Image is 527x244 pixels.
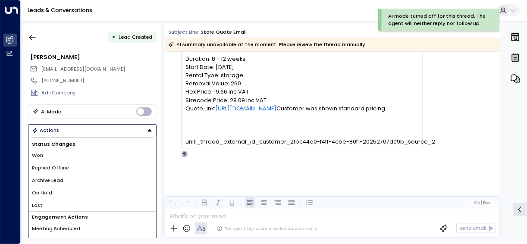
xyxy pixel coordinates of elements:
button: Cc|Bcc [471,200,493,206]
h1: Engagement Actions [28,212,156,222]
a: [URL][DOMAIN_NAME] [215,104,276,113]
span: Meeting Scheduled [32,225,80,232]
span: | [481,200,482,205]
div: Store Quote Email [201,28,247,36]
span: On Hold [32,189,52,197]
div: AI mode turned off for this thread. The agent will neither reply nor follow up. [388,13,486,27]
span: Lost [32,202,43,209]
span: [EMAIL_ADDRESS][DOMAIN_NAME] [41,66,125,72]
div: [PERSON_NAME] [30,53,156,61]
div: O [181,150,188,157]
div: [PHONE_NUMBER] [41,77,156,84]
a: Leads & Conversations [28,6,92,14]
div: Button group with a nested menu [28,124,157,137]
div: • [112,31,116,44]
div: AI Mode [41,107,61,116]
button: Actions [28,124,157,137]
span: Cc Bcc [474,200,491,205]
div: The agent signature is added automatically [216,225,317,231]
span: Subject Line: [168,28,200,35]
button: Redo [181,197,191,208]
button: Undo [167,197,178,208]
span: Replied Offline [32,164,69,172]
div: Actions [32,127,59,133]
span: Lead Created [119,34,152,41]
span: Won [32,152,43,159]
span: rnpatel86@gmail.com [41,66,125,73]
div: AI summary unavailable at the moment. Please review the thread manually. [168,40,367,49]
span: Archive Lead [32,177,63,184]
h1: Status Changes [28,139,156,150]
div: AddCompany [41,89,156,97]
